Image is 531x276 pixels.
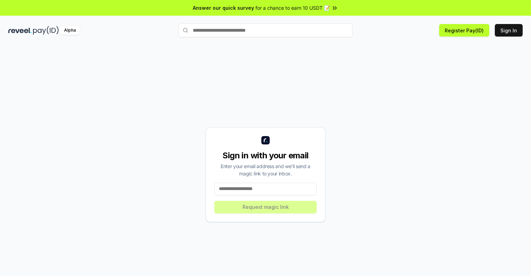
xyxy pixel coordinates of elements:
button: Register Pay(ID) [439,24,489,37]
span: for a chance to earn 10 USDT 📝 [255,4,330,11]
div: Enter your email address and we’ll send a magic link to your inbox. [214,163,317,177]
div: Sign in with your email [214,150,317,161]
img: reveel_dark [8,26,32,35]
div: Alpha [60,26,80,35]
button: Sign In [495,24,523,37]
img: logo_small [261,136,270,144]
img: pay_id [33,26,59,35]
span: Answer our quick survey [193,4,254,11]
